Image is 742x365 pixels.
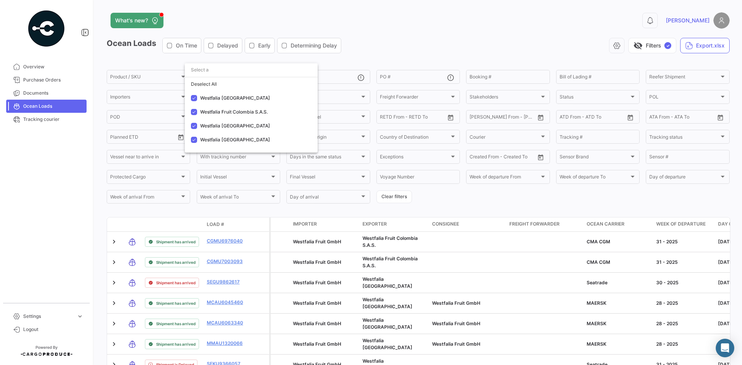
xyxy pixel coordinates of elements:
[200,109,268,115] span: Westfalia Fruit Colombia S.A.S.
[716,339,734,357] div: Open Intercom Messenger
[200,137,270,143] span: Westfalia [GEOGRAPHIC_DATA]
[185,77,318,91] div: Deselect All
[185,63,318,77] input: dropdown search
[200,123,270,129] span: Westfalia [GEOGRAPHIC_DATA]
[200,95,270,101] span: Westfalia [GEOGRAPHIC_DATA]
